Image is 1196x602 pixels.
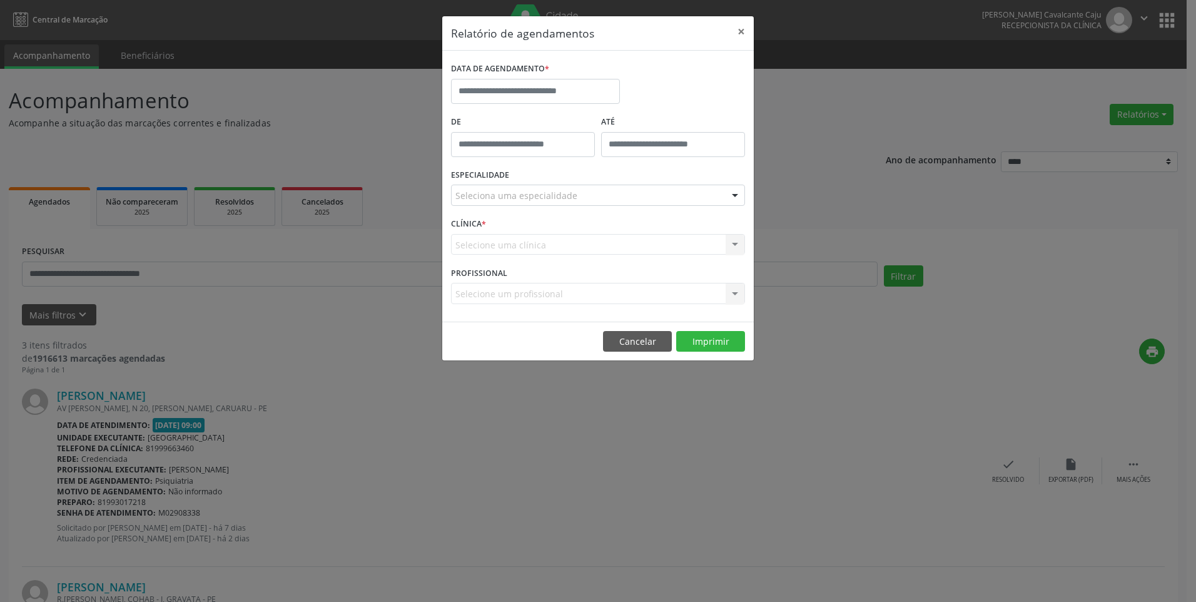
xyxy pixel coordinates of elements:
button: Close [729,16,754,47]
button: Imprimir [676,331,745,352]
label: DATA DE AGENDAMENTO [451,59,549,79]
label: ESPECIALIDADE [451,166,509,185]
h5: Relatório de agendamentos [451,25,594,41]
button: Cancelar [603,331,672,352]
span: Seleciona uma especialidade [455,189,577,202]
label: De [451,113,595,132]
label: ATÉ [601,113,745,132]
label: PROFISSIONAL [451,263,507,283]
label: CLÍNICA [451,215,486,234]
